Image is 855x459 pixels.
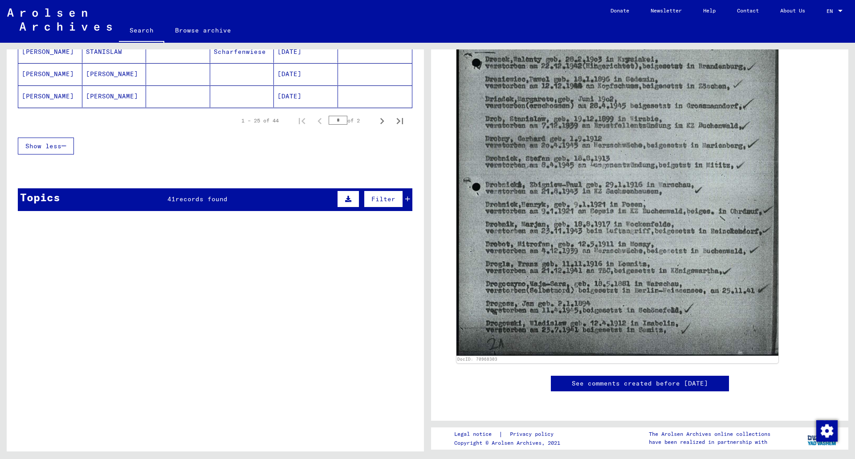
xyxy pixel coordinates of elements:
mat-cell: [DATE] [274,85,338,107]
p: The Arolsen Archives online collections [649,430,770,438]
div: | [454,430,564,439]
a: Browse archive [164,20,242,41]
mat-cell: [PERSON_NAME] [18,63,82,85]
span: 41 [167,195,175,203]
a: DocID: 70968303 [457,357,497,362]
a: Legal notice [454,430,499,439]
img: Arolsen_neg.svg [7,8,112,31]
mat-cell: [PERSON_NAME] [82,63,147,85]
button: Filter [364,191,403,207]
a: See comments created before [DATE] [572,379,708,388]
div: of 2 [329,116,373,125]
button: Last page [391,112,409,130]
img: yv_logo.png [806,427,839,449]
span: EN [826,8,836,14]
mat-cell: Scharfenwiese [210,41,274,63]
mat-cell: [PERSON_NAME] [18,41,82,63]
mat-cell: [PERSON_NAME] [18,85,82,107]
mat-cell: [DATE] [274,41,338,63]
mat-cell: STANISLAW [82,41,147,63]
a: Privacy policy [503,430,564,439]
div: Topics [20,189,60,205]
button: Previous page [311,112,329,130]
span: Show less [25,142,61,150]
button: Show less [18,138,74,154]
span: records found [175,195,228,203]
span: Filter [371,195,395,203]
mat-cell: [PERSON_NAME] [82,85,147,107]
mat-cell: [DATE] [274,63,338,85]
p: Copyright © Arolsen Archives, 2021 [454,439,564,447]
div: 1 – 25 of 44 [241,117,279,125]
a: Search [119,20,164,43]
p: have been realized in partnership with [649,438,770,446]
button: Next page [373,112,391,130]
img: Change consent [816,420,838,442]
button: First page [293,112,311,130]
